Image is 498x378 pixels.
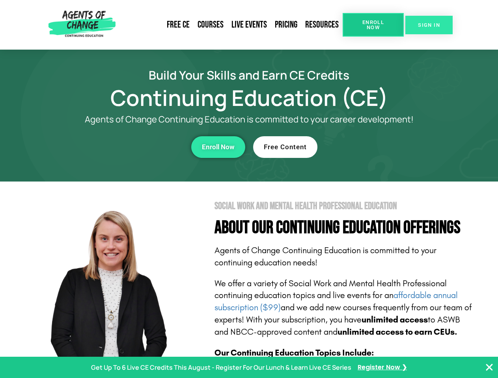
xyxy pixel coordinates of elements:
a: Enroll Now [191,136,245,158]
a: Pricing [271,16,301,34]
h2: Build Your Skills and Earn CE Credits [24,69,474,81]
span: Agents of Change Continuing Education is committed to your continuing education needs! [214,245,436,268]
p: Get Up To 6 Live CE Credits This August - Register For Our Lunch & Learn Live CE Series [91,362,351,373]
a: Free Content [253,136,317,158]
button: Close Banner [485,363,494,372]
a: SIGN IN [405,16,453,34]
b: unlimited access [362,315,428,325]
a: Free CE [163,16,194,34]
p: Agents of Change Continuing Education is committed to your career development! [56,115,442,124]
h2: Social Work and Mental Health Professional Education [214,201,474,211]
a: Register Now ❯ [358,362,407,373]
b: Our Continuing Education Topics Include: [214,348,374,358]
b: unlimited access to earn CEUs. [338,327,457,337]
a: Resources [301,16,343,34]
span: Enroll Now [202,144,235,150]
h4: About Our Continuing Education Offerings [214,219,474,237]
span: Enroll Now [355,20,391,30]
p: We offer a variety of Social Work and Mental Health Professional continuing education topics and ... [214,278,474,338]
a: Enroll Now [343,13,404,37]
span: SIGN IN [418,22,440,28]
a: Live Events [228,16,271,34]
nav: Menu [119,16,343,34]
h1: Continuing Education (CE) [24,89,474,107]
a: Courses [194,16,228,34]
span: Free Content [264,144,307,150]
